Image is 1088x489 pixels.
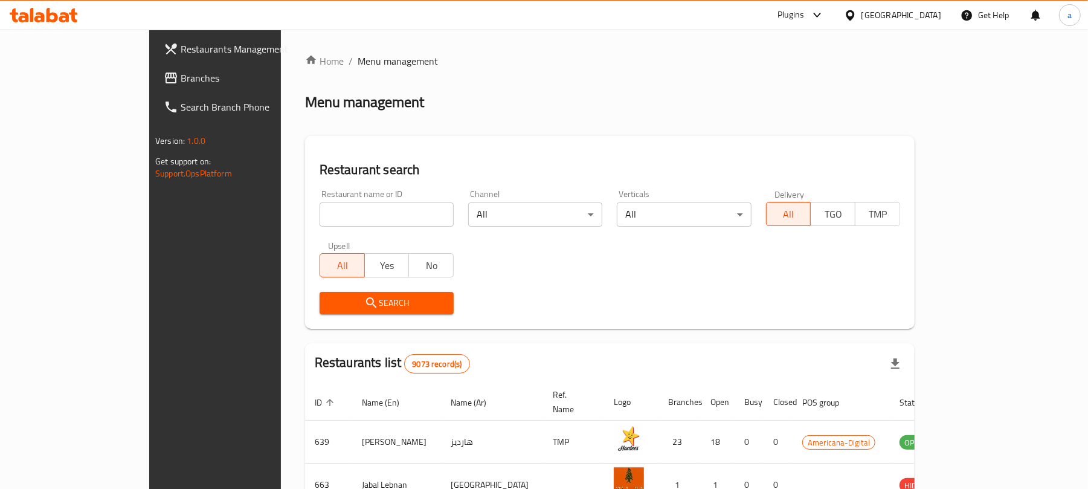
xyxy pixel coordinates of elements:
span: 1.0.0 [187,133,205,149]
span: TMP [860,206,895,223]
span: All [771,206,806,223]
img: Hardee's [614,424,644,455]
td: هارديز [441,421,543,464]
span: All [325,257,360,274]
td: 0 [735,421,764,464]
td: 18 [701,421,735,464]
span: 9073 record(s) [405,358,469,370]
span: Get support on: [155,154,211,169]
button: No [408,253,454,277]
span: Branches [181,71,321,85]
span: TGO [816,206,851,223]
div: Total records count [404,354,469,374]
span: Menu management [358,54,438,68]
button: TMP [855,202,900,226]
span: Restaurants Management [181,42,321,56]
span: Version: [155,133,185,149]
h2: Restaurant search [320,161,900,179]
button: Yes [364,253,410,277]
nav: breadcrumb [305,54,915,68]
span: Name (En) [362,395,415,410]
td: 0 [764,421,793,464]
th: Open [701,384,735,421]
a: Branches [154,63,331,92]
td: TMP [543,421,604,464]
th: Busy [735,384,764,421]
span: Ref. Name [553,387,590,416]
input: Search for restaurant name or ID.. [320,202,454,227]
div: Export file [881,349,910,378]
a: Support.OpsPlatform [155,166,232,181]
label: Delivery [774,190,805,198]
button: All [766,202,811,226]
div: All [617,202,751,227]
th: Closed [764,384,793,421]
h2: Menu management [305,92,424,112]
div: All [468,202,602,227]
div: [GEOGRAPHIC_DATA] [861,8,941,22]
a: Restaurants Management [154,34,331,63]
td: 23 [658,421,701,464]
a: Search Branch Phone [154,92,331,121]
span: Americana-Digital [803,436,875,450]
button: Search [320,292,454,314]
button: All [320,253,365,277]
span: Name (Ar) [451,395,502,410]
span: a [1067,8,1072,22]
span: POS group [802,395,855,410]
span: No [414,257,449,274]
button: TGO [810,202,855,226]
span: OPEN [900,436,929,450]
span: ID [315,395,338,410]
th: Logo [604,384,658,421]
td: [PERSON_NAME] [352,421,441,464]
span: Search Branch Phone [181,100,321,114]
div: Plugins [777,8,804,22]
h2: Restaurants list [315,354,470,374]
th: Branches [658,384,701,421]
span: Yes [370,257,405,274]
label: Upsell [328,241,350,250]
span: Search [329,296,444,311]
li: / [349,54,353,68]
span: Status [900,395,939,410]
